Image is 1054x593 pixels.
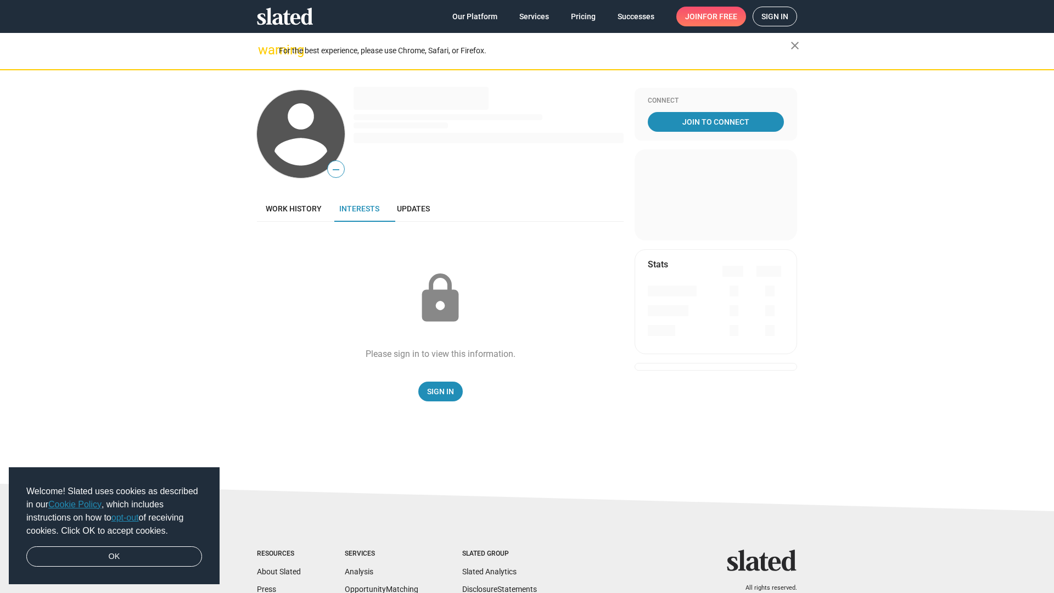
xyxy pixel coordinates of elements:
span: Welcome! Slated uses cookies as described in our , which includes instructions on how to of recei... [26,485,202,538]
span: for free [703,7,737,26]
div: Please sign in to view this information. [366,348,515,360]
span: Join To Connect [650,112,782,132]
div: Resources [257,550,301,558]
mat-icon: warning [258,43,271,57]
a: Successes [609,7,663,26]
a: Our Platform [444,7,506,26]
span: Services [519,7,549,26]
span: Join [685,7,737,26]
span: Successes [618,7,654,26]
a: Services [511,7,558,26]
a: Joinfor free [676,7,746,26]
a: dismiss cookie message [26,546,202,567]
span: Our Platform [452,7,497,26]
mat-icon: lock [413,271,468,326]
a: Work history [257,195,330,222]
div: Connect [648,97,784,105]
a: About Slated [257,567,301,576]
a: Sign in [753,7,797,26]
a: Pricing [562,7,604,26]
div: For the best experience, please use Chrome, Safari, or Firefox. [279,43,790,58]
span: Pricing [571,7,596,26]
span: Updates [397,204,430,213]
a: Cookie Policy [48,500,102,509]
a: Slated Analytics [462,567,517,576]
span: Sign In [427,382,454,401]
a: opt-out [111,513,139,522]
mat-card-title: Stats [648,259,668,270]
span: Interests [339,204,379,213]
span: Sign in [761,7,788,26]
a: Analysis [345,567,373,576]
a: Updates [388,195,439,222]
a: Sign In [418,382,463,401]
a: Join To Connect [648,112,784,132]
mat-icon: close [788,39,801,52]
a: Interests [330,195,388,222]
div: Services [345,550,418,558]
div: Slated Group [462,550,537,558]
div: cookieconsent [9,467,220,585]
span: Work history [266,204,322,213]
span: — [328,163,344,177]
